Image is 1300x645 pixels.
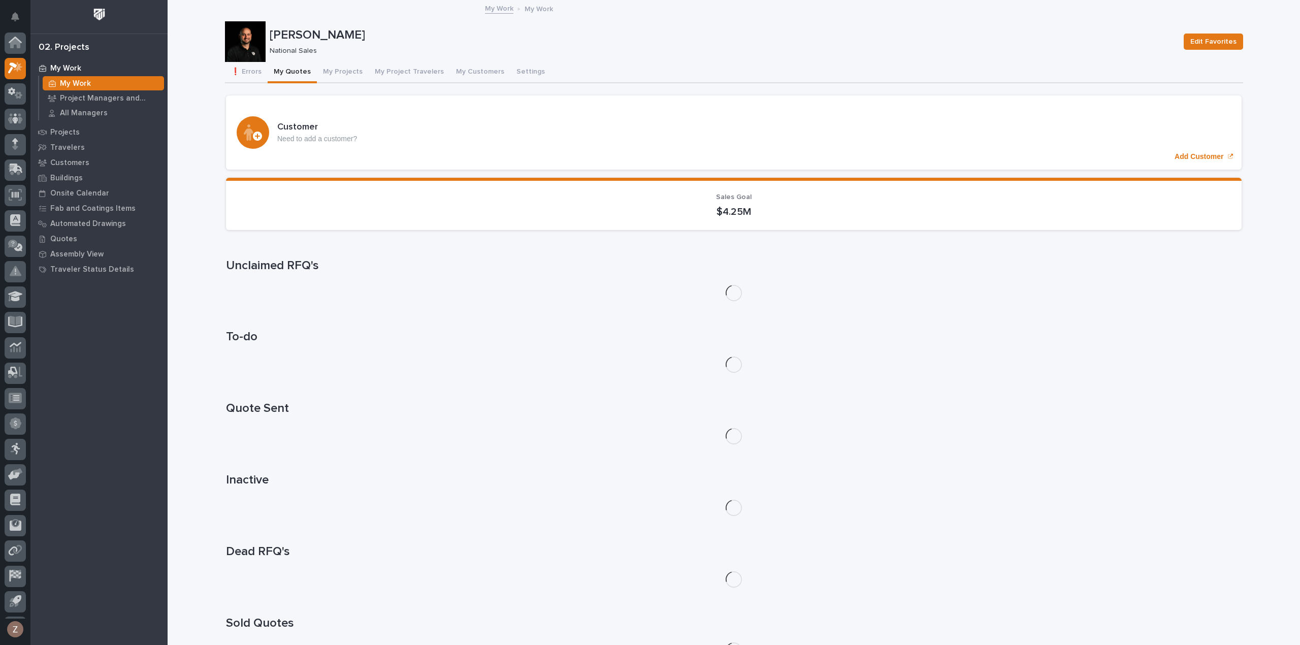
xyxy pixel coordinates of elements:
[485,2,513,14] a: My Work
[30,216,168,231] a: Automated Drawings
[5,619,26,640] button: users-avatar
[50,143,85,152] p: Travelers
[60,79,91,88] p: My Work
[30,185,168,201] a: Onsite Calendar
[716,193,752,201] span: Sales Goal
[30,201,168,216] a: Fab and Coatings Items
[226,473,1242,488] h1: Inactive
[510,62,551,83] button: Settings
[60,109,108,118] p: All Managers
[270,28,1176,43] p: [PERSON_NAME]
[50,128,80,137] p: Projects
[1184,34,1243,50] button: Edit Favorites
[226,616,1242,631] h1: Sold Quotes
[50,158,89,168] p: Customers
[369,62,450,83] button: My Project Travelers
[50,189,109,198] p: Onsite Calendar
[30,124,168,140] a: Projects
[50,265,134,274] p: Traveler Status Details
[226,544,1242,559] h1: Dead RFQ's
[39,42,89,53] div: 02. Projects
[525,3,553,14] p: My Work
[1175,152,1223,161] p: Add Customer
[50,204,136,213] p: Fab and Coatings Items
[226,330,1242,344] h1: To-do
[60,94,160,103] p: Project Managers and Engineers
[30,170,168,185] a: Buildings
[277,122,357,133] h3: Customer
[270,47,1172,55] p: National Sales
[268,62,317,83] button: My Quotes
[13,12,26,28] div: Notifications
[317,62,369,83] button: My Projects
[39,91,168,105] a: Project Managers and Engineers
[277,135,357,143] p: Need to add a customer?
[225,62,268,83] button: ❗ Errors
[50,174,83,183] p: Buildings
[450,62,510,83] button: My Customers
[50,64,81,73] p: My Work
[39,106,168,120] a: All Managers
[30,231,168,246] a: Quotes
[238,206,1229,218] p: $4.25M
[30,60,168,76] a: My Work
[30,155,168,170] a: Customers
[50,219,126,229] p: Automated Drawings
[226,95,1242,170] a: Add Customer
[50,250,104,259] p: Assembly View
[226,259,1242,273] h1: Unclaimed RFQ's
[5,6,26,27] button: Notifications
[30,246,168,262] a: Assembly View
[39,76,168,90] a: My Work
[226,401,1242,416] h1: Quote Sent
[30,140,168,155] a: Travelers
[50,235,77,244] p: Quotes
[30,262,168,277] a: Traveler Status Details
[1190,36,1237,48] span: Edit Favorites
[90,5,109,24] img: Workspace Logo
